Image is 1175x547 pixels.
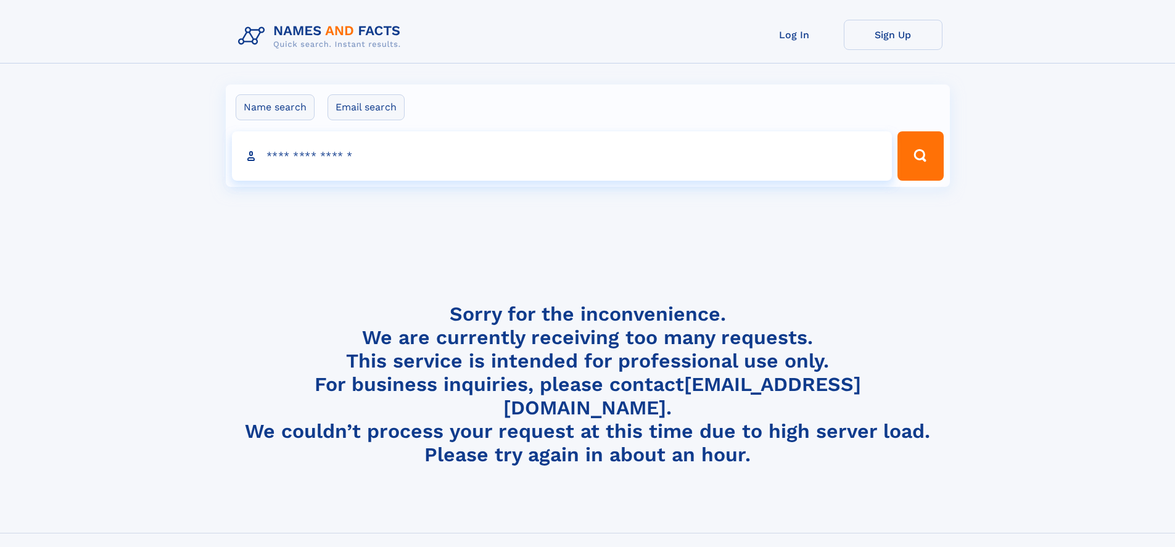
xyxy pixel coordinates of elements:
[233,20,411,53] img: Logo Names and Facts
[233,302,942,467] h4: Sorry for the inconvenience. We are currently receiving too many requests. This service is intend...
[236,94,315,120] label: Name search
[328,94,405,120] label: Email search
[232,131,893,181] input: search input
[745,20,844,50] a: Log In
[844,20,942,50] a: Sign Up
[897,131,943,181] button: Search Button
[503,372,861,419] a: [EMAIL_ADDRESS][DOMAIN_NAME]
